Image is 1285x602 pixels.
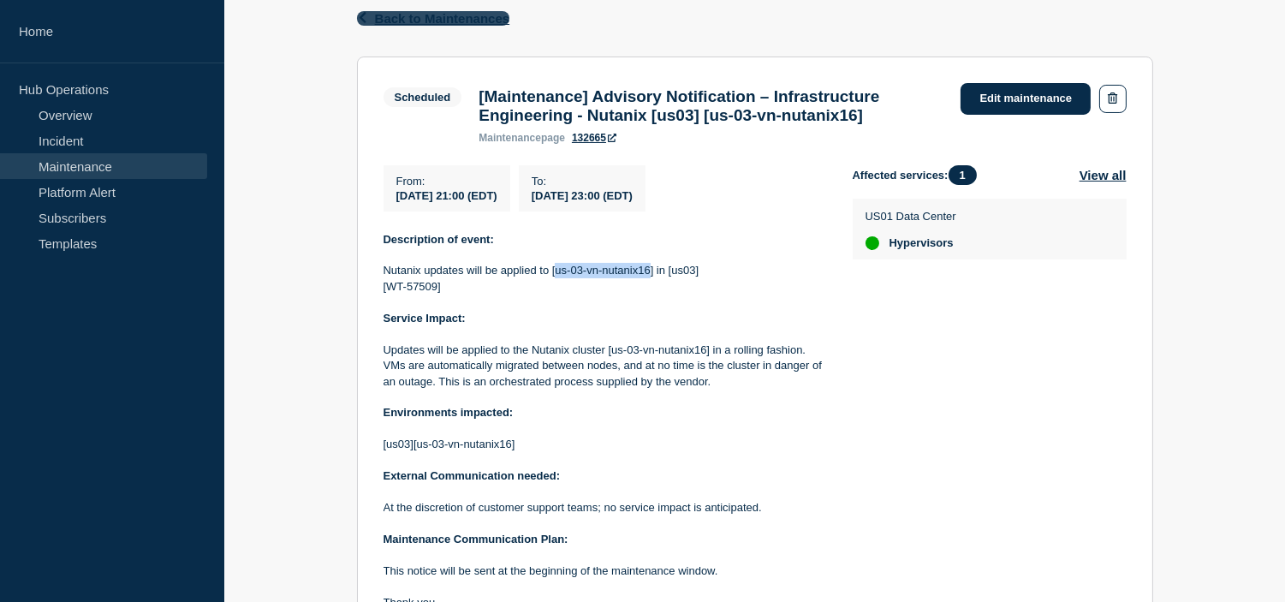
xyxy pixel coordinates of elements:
[961,83,1091,115] a: Edit maintenance
[384,312,466,325] strong: Service Impact:
[396,175,497,188] p: From :
[866,210,956,223] p: US01 Data Center
[384,469,561,482] strong: External Communication needed:
[532,175,633,188] p: To :
[384,233,494,246] strong: Description of event:
[479,132,565,144] p: page
[384,563,825,579] p: This notice will be sent at the beginning of the maintenance window.
[357,11,510,26] button: Back to Maintenances
[889,236,954,250] span: Hypervisors
[396,189,497,202] span: [DATE] 21:00 (EDT)
[384,279,825,295] p: [WT-57509]
[375,11,510,26] span: Back to Maintenances
[384,343,825,390] p: Updates will be applied to the Nutanix cluster [us-03-vn-nutanix16] in a rolling fashion. VMs are...
[532,189,633,202] span: [DATE] 23:00 (EDT)
[866,236,879,250] div: up
[1080,165,1127,185] button: View all
[384,406,514,419] strong: Environments impacted:
[853,165,985,185] span: Affected services:
[384,500,825,516] p: At the discretion of customer support teams; no service impact is anticipated.
[572,132,616,144] a: 132665
[384,87,462,107] span: Scheduled
[949,165,977,185] span: 1
[479,87,943,125] h3: [Maintenance] Advisory Notification – Infrastructure Engineering - Nutanix [us03] [us-03-vn-nutan...
[384,263,825,278] p: Nutanix updates will be applied to [us-03-vn-nutanix16] in [us03]
[384,437,825,452] p: [us03][us-03-vn-nutanix16]
[384,533,568,545] strong: Maintenance Communication Plan:
[479,132,541,144] span: maintenance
